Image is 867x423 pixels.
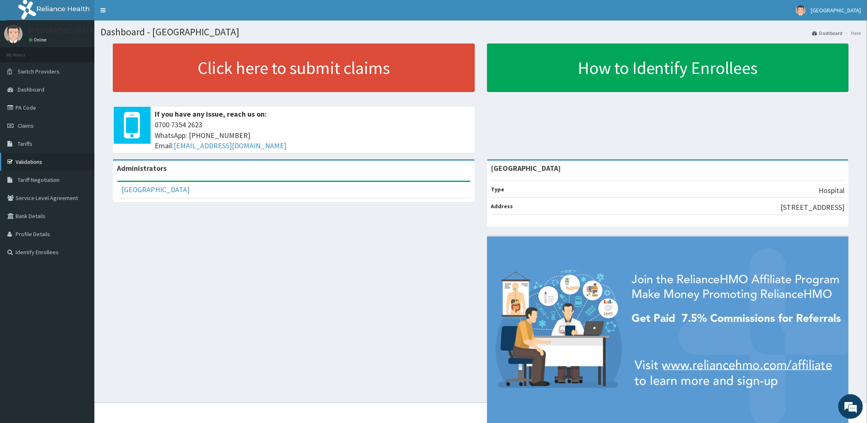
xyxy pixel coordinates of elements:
[18,140,32,147] span: Tariffs
[18,86,44,93] span: Dashboard
[155,109,267,119] b: If you have any issue, reach us on:
[491,163,561,173] strong: [GEOGRAPHIC_DATA]
[18,68,59,75] span: Switch Providers
[117,163,167,173] b: Administrators
[796,5,806,16] img: User Image
[812,30,842,37] a: Dashboard
[18,122,34,129] span: Claims
[843,30,861,37] li: Here
[819,185,844,196] p: Hospital
[780,202,844,213] p: [STREET_ADDRESS]
[121,185,190,194] a: [GEOGRAPHIC_DATA]
[101,27,861,37] h1: Dashboard - [GEOGRAPHIC_DATA]
[29,37,48,43] a: Online
[487,44,849,92] a: How to Identify Enrollees
[811,7,861,14] span: [GEOGRAPHIC_DATA]
[4,25,23,43] img: User Image
[29,27,96,34] p: [GEOGRAPHIC_DATA]
[491,186,505,193] b: Type
[155,120,471,151] span: 0700 7354 2623 WhatsApp: [PHONE_NUMBER] Email:
[113,44,475,92] a: Click here to submit claims
[18,176,59,184] span: Tariff Negotiation
[491,202,513,210] b: Address
[174,141,286,150] a: [EMAIL_ADDRESS][DOMAIN_NAME]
